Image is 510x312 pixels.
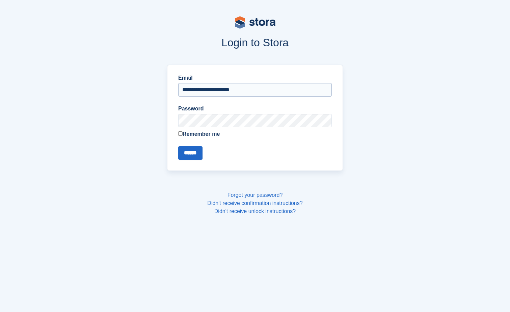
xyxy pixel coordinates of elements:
[38,36,472,49] h1: Login to Stora
[178,130,332,138] label: Remember me
[207,200,302,206] a: Didn't receive confirmation instructions?
[178,105,332,113] label: Password
[214,208,296,214] a: Didn't receive unlock instructions?
[178,131,183,136] input: Remember me
[178,74,332,82] label: Email
[227,192,283,198] a: Forgot your password?
[235,16,275,29] img: stora-logo-53a41332b3708ae10de48c4981b4e9114cc0af31d8433b30ea865607fb682f29.svg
